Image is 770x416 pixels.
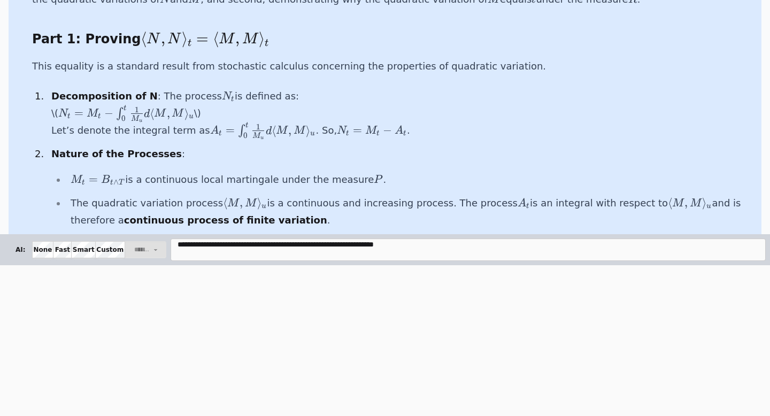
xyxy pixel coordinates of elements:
span: ⟨ [668,196,672,210]
span: N [58,108,67,119]
strong: continuous process of finite variation [124,214,327,226]
span: ​ [125,179,126,183]
input: Custom [95,241,125,258]
span: t [346,129,349,137]
span: ​ [269,39,271,43]
span: M [242,32,257,47]
input: None [32,241,54,258]
span: A [210,125,219,136]
span: , [684,196,688,210]
span: 0 [121,113,126,123]
p: : The process is defined as: Let’s denote the integral term as . So, . [51,88,742,139]
span: , [167,106,170,120]
span: ​ [222,130,224,134]
span: = [89,172,98,186]
span: ​ [264,136,265,138]
span: ⟩ [259,29,265,48]
span: ​ [71,113,72,117]
span: ​ [712,205,713,206]
span: M [219,32,234,47]
span: t [526,202,529,210]
span: u [261,202,266,210]
span: ​ [86,180,87,183]
span: M [690,198,701,209]
span: ⟩ [257,196,261,210]
span: \( \) [51,107,201,119]
span: t [124,104,127,112]
span: ⟨ [223,196,227,210]
span: t [403,129,406,137]
span: ⟩ [306,123,310,137]
span: ​ [264,124,265,134]
h3: Part 1: Proving [32,29,742,49]
span: ​ [530,203,531,206]
span: = [226,123,235,137]
span: , [240,196,243,210]
span: M [252,132,260,140]
textarea: Message [171,238,766,261]
span: , [288,123,291,137]
span: ​ [380,130,381,134]
span: ∫ [116,106,121,121]
span: ​ [267,205,268,206]
span: = [353,123,362,137]
span: ​ [143,119,144,121]
span: 1 [135,105,139,114]
span: N [147,32,159,47]
span: ​ [192,39,193,43]
span: N [337,125,346,136]
span: u [706,202,711,210]
li: The quadratic variation process is a continuous and increasing process. The process is an integra... [66,195,742,229]
span: t [219,129,222,137]
span: ​ [194,115,195,117]
span: ⟩ [182,29,188,48]
span: t [245,121,249,129]
span: M [245,198,256,209]
p: This equality is a standard result from stochastic calculus concerning the properties of quadrati... [32,58,742,75]
span: t [188,38,191,48]
span: ​ [316,132,317,134]
span: ⟨ [272,123,276,137]
span: ​ [143,107,144,117]
span: ​ [249,122,250,134]
span: M [365,125,376,136]
span: ⟩ [702,196,706,210]
span: AI: [9,241,33,258]
span: ∧ [113,177,119,187]
span: M [227,198,238,209]
strong: Decomposition of N [51,90,158,102]
input: Fast [53,241,72,258]
span: u [189,112,194,120]
span: A [395,125,403,136]
span: u [139,118,142,123]
span: M [154,108,165,119]
p: : [51,145,742,163]
span: = [196,29,209,48]
span: ​ [235,96,236,99]
span: ​ [127,105,128,117]
li: is a continuous local martingale under the measure . [66,171,742,188]
span: 1 [256,122,260,132]
span: ​ [350,130,351,134]
span: ⟨ [150,106,154,120]
span: d [266,125,272,136]
span: N [222,91,231,102]
span: M [294,125,305,136]
span: t [98,112,101,120]
span: u [260,135,264,140]
span: 0 [243,130,248,140]
span: ⟩ [184,106,189,120]
span: d [144,108,150,119]
strong: Nature of the Processes [51,148,182,159]
span: B [101,174,110,186]
span: T [119,179,124,186]
span: A [518,198,526,209]
span: ⟨ [213,29,219,48]
span: = [74,106,83,120]
span: M [172,108,183,119]
span: M [276,125,287,136]
span: M [131,115,139,122]
span: u [310,129,315,137]
span: ⟨ [141,29,147,48]
span: N [167,32,180,47]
